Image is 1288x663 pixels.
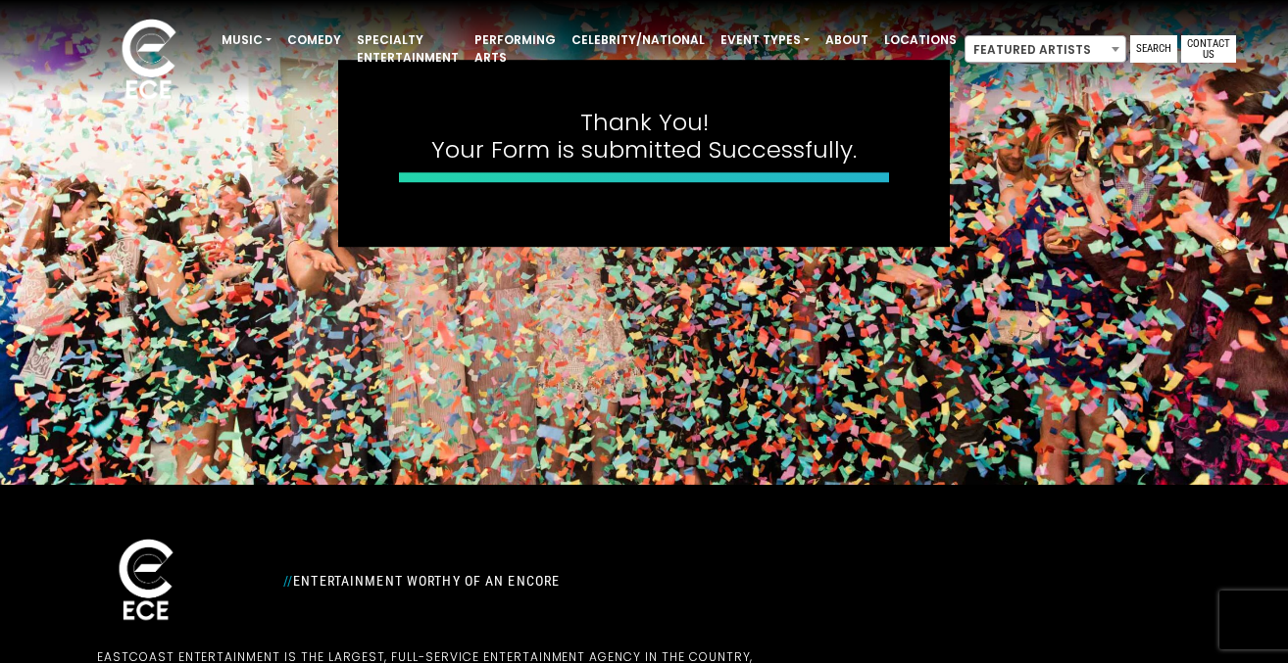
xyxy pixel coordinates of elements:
span: // [283,573,293,589]
a: Search [1130,35,1177,63]
a: Event Types [713,24,817,57]
a: Locations [876,24,965,57]
img: ece_new_logo_whitev2-1.png [100,14,198,109]
span: Featured Artists [965,35,1126,63]
a: Celebrity/National [564,24,713,57]
a: Music [214,24,279,57]
a: Contact Us [1181,35,1236,63]
a: About [817,24,876,57]
h4: Thank You! Your Form is submitted Successfully. [399,109,889,166]
img: ece_new_logo_whitev2-1.png [97,534,195,629]
div: Entertainment Worthy of an Encore [272,565,830,596]
span: Featured Artists [966,36,1125,64]
a: Specialty Entertainment [349,24,467,74]
a: Comedy [279,24,349,57]
a: Performing Arts [467,24,564,74]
